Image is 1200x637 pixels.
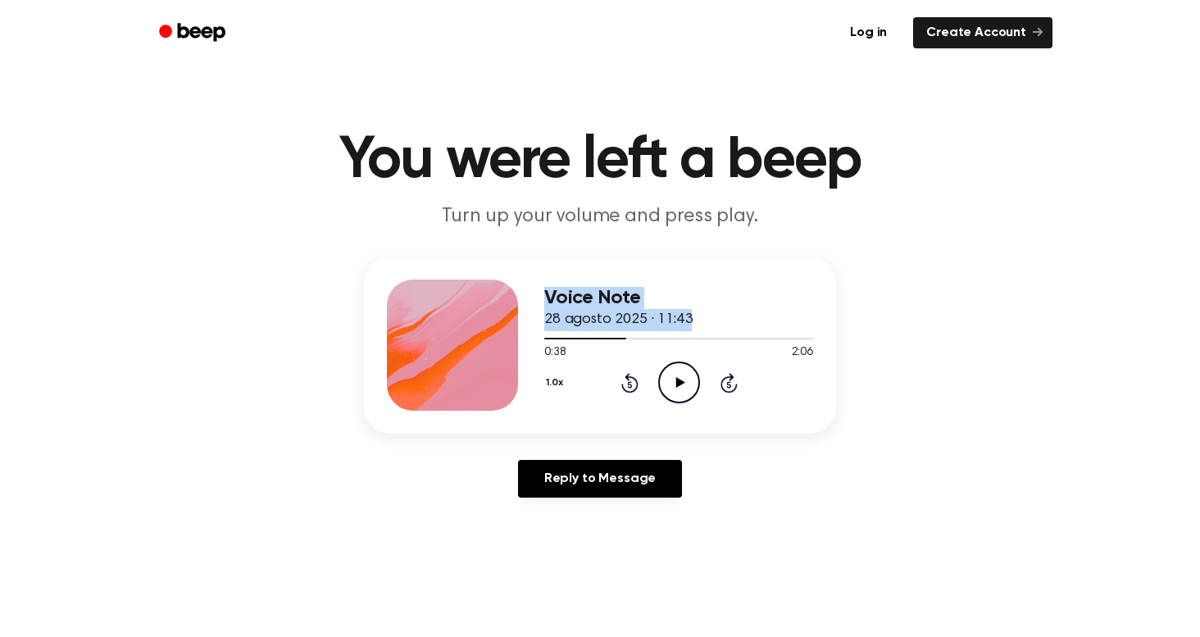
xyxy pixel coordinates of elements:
[544,344,566,362] span: 0:38
[792,344,813,362] span: 2:06
[285,203,915,230] p: Turn up your volume and press play.
[544,312,692,327] span: 28 agosto 2025 · 11:43
[148,17,240,49] a: Beep
[913,17,1052,48] a: Create Account
[544,287,813,309] h3: Voice Note
[834,14,903,52] a: Log in
[544,369,569,397] button: 1.0x
[180,131,1020,190] h1: You were left a beep
[518,460,682,498] a: Reply to Message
